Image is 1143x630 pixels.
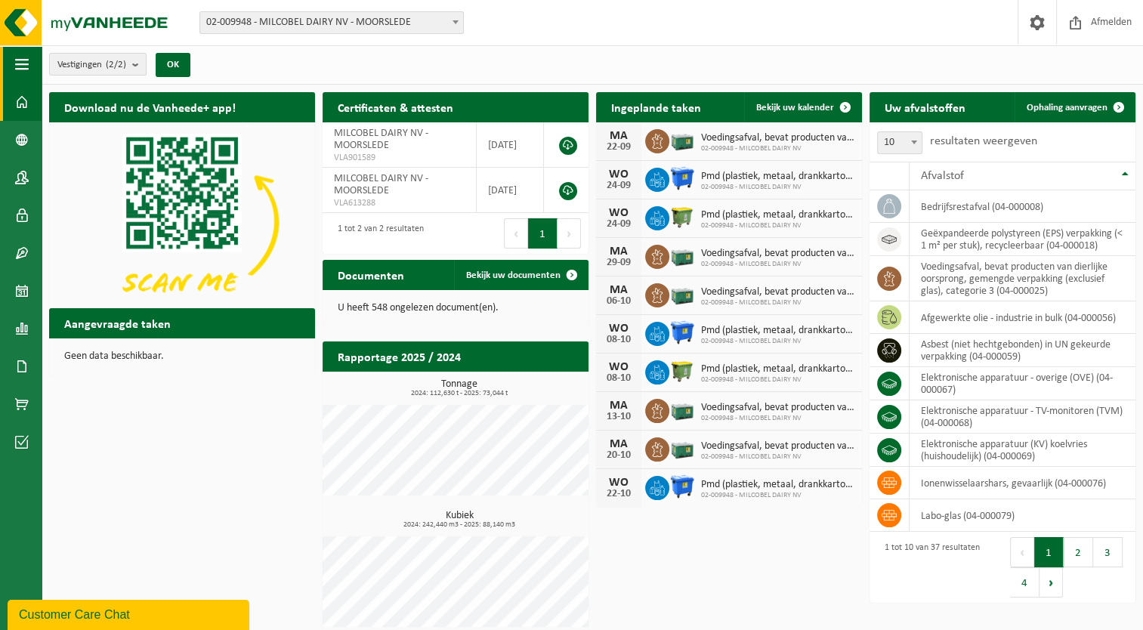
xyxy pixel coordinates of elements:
[910,400,1135,434] td: elektronische apparatuur - TV-monitoren (TVM) (04-000068)
[910,467,1135,499] td: ionenwisselaarshars, gevaarlijk (04-000076)
[604,142,634,153] div: 22-09
[1093,537,1123,567] button: 3
[604,412,634,422] div: 13-10
[49,92,251,122] h2: Download nu de Vanheede+ app!
[200,12,463,33] span: 02-009948 - MILCOBEL DAIRY NV - MOORSLEDE
[604,489,634,499] div: 22-10
[930,135,1037,147] label: resultaten weergeven
[701,479,854,491] span: Pmd (plastiek, metaal, drankkartons) (bedrijven)
[49,308,186,338] h2: Aangevraagde taken
[1034,537,1064,567] button: 1
[604,168,634,181] div: WO
[604,335,634,345] div: 08-10
[604,258,634,268] div: 29-09
[604,246,634,258] div: MA
[701,144,854,153] span: 02-009948 - MILCOBEL DAIRY NV
[330,379,588,397] h3: Tonnage
[701,452,854,462] span: 02-009948 - MILCOBEL DAIRY NV
[910,367,1135,400] td: elektronische apparatuur - overige (OVE) (04-000067)
[701,260,854,269] span: 02-009948 - MILCOBEL DAIRY NV
[1015,92,1134,122] a: Ophaling aanvragen
[8,597,252,630] iframe: chat widget
[669,474,695,499] img: WB-1100-HPE-BE-01
[701,440,854,452] span: Voedingsafval, bevat producten van dierlijke oorsprong, gemengde verpakking (exc...
[334,152,465,164] span: VLA901589
[1010,537,1034,567] button: Previous
[910,334,1135,367] td: asbest (niet hechtgebonden) in UN gekeurde verpakking (04-000059)
[870,92,981,122] h2: Uw afvalstoffen
[604,284,634,296] div: MA
[910,301,1135,334] td: afgewerkte olie - industrie in bulk (04-000056)
[477,168,544,213] td: [DATE]
[1027,103,1107,113] span: Ophaling aanvragen
[669,281,695,307] img: PB-LB-0680-HPE-GN-01
[701,375,854,384] span: 02-009948 - MILCOBEL DAIRY NV
[604,207,634,219] div: WO
[701,402,854,414] span: Voedingsafval, bevat producten van dierlijke oorsprong, gemengde verpakking (exc...
[701,221,854,230] span: 02-009948 - MILCOBEL DAIRY NV
[669,435,695,461] img: PB-LB-0680-HPE-GN-01
[64,351,300,362] p: Geen data beschikbaar.
[106,60,126,69] count: (2/2)
[334,128,428,151] span: MILCOBEL DAIRY NV - MOORSLEDE
[701,171,854,183] span: Pmd (plastiek, metaal, drankkartons) (bedrijven)
[701,298,854,307] span: 02-009948 - MILCOBEL DAIRY NV
[57,54,126,76] span: Vestigingen
[323,92,468,122] h2: Certificaten & attesten
[701,183,854,192] span: 02-009948 - MILCOBEL DAIRY NV
[330,217,424,250] div: 1 tot 2 van 2 resultaten
[476,371,587,401] a: Bekijk rapportage
[669,358,695,384] img: WB-1100-HPE-GN-50
[744,92,860,122] a: Bekijk uw kalender
[330,390,588,397] span: 2024: 112,630 t - 2025: 73,044 t
[334,197,465,209] span: VLA613288
[910,190,1135,223] td: bedrijfsrestafval (04-000008)
[669,127,695,153] img: PB-LB-0680-HPE-GN-01
[910,499,1135,532] td: labo-glas (04-000079)
[669,204,695,230] img: WB-1100-HPE-GN-50
[338,303,573,313] p: U heeft 548 ongelezen document(en).
[604,477,634,489] div: WO
[504,218,528,249] button: Previous
[910,223,1135,256] td: geëxpandeerde polystyreen (EPS) verpakking (< 1 m² per stuk), recycleerbaar (04-000018)
[878,132,922,153] span: 10
[669,320,695,345] img: WB-1100-HPE-BE-01
[49,122,315,322] img: Download de VHEPlus App
[701,209,854,221] span: Pmd (plastiek, metaal, drankkartons) (bedrijven)
[604,296,634,307] div: 06-10
[604,400,634,412] div: MA
[528,218,558,249] button: 1
[701,414,854,423] span: 02-009948 - MILCOBEL DAIRY NV
[199,11,464,34] span: 02-009948 - MILCOBEL DAIRY NV - MOORSLEDE
[477,122,544,168] td: [DATE]
[877,131,922,154] span: 10
[49,53,147,76] button: Vestigingen(2/2)
[701,132,854,144] span: Voedingsafval, bevat producten van dierlijke oorsprong, gemengde verpakking (exc...
[604,373,634,384] div: 08-10
[604,450,634,461] div: 20-10
[701,325,854,337] span: Pmd (plastiek, metaal, drankkartons) (bedrijven)
[330,511,588,529] h3: Kubiek
[701,337,854,346] span: 02-009948 - MILCOBEL DAIRY NV
[1040,567,1063,598] button: Next
[323,341,476,371] h2: Rapportage 2025 / 2024
[669,397,695,422] img: PB-LB-0680-HPE-GN-01
[669,165,695,191] img: WB-1100-HPE-BE-01
[334,173,428,196] span: MILCOBEL DAIRY NV - MOORSLEDE
[558,218,581,249] button: Next
[604,181,634,191] div: 24-09
[604,438,634,450] div: MA
[701,286,854,298] span: Voedingsafval, bevat producten van dierlijke oorsprong, gemengde verpakking (exc...
[604,323,634,335] div: WO
[156,53,190,77] button: OK
[604,361,634,373] div: WO
[910,256,1135,301] td: voedingsafval, bevat producten van dierlijke oorsprong, gemengde verpakking (exclusief glas), cat...
[604,130,634,142] div: MA
[1010,567,1040,598] button: 4
[701,363,854,375] span: Pmd (plastiek, metaal, drankkartons) (bedrijven)
[877,536,980,599] div: 1 tot 10 van 37 resultaten
[330,521,588,529] span: 2024: 242,440 m3 - 2025: 88,140 m3
[921,170,964,182] span: Afvalstof
[756,103,834,113] span: Bekijk uw kalender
